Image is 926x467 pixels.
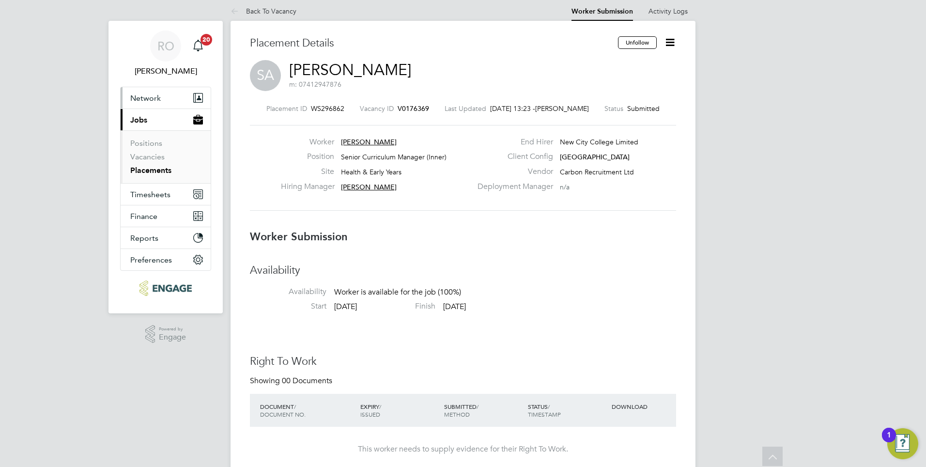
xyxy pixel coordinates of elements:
[121,109,211,130] button: Jobs
[281,167,334,177] label: Site
[525,398,609,423] div: STATUS
[159,325,186,333] span: Powered by
[266,104,307,113] label: Placement ID
[130,212,157,221] span: Finance
[250,60,281,91] span: SA
[887,435,891,448] div: 1
[294,403,296,410] span: /
[188,31,208,62] a: 20
[130,152,165,161] a: Vacancies
[159,333,186,342] span: Engage
[358,398,442,423] div: EXPIRY
[289,80,341,89] span: m: 07412947876
[604,104,623,113] label: Status
[359,301,435,311] label: Finish
[130,166,171,175] a: Placements
[560,168,634,176] span: Carbon Recruitment Ltd
[289,61,411,79] a: [PERSON_NAME]
[130,139,162,148] a: Positions
[648,7,688,16] a: Activity Logs
[120,280,211,296] a: Go to home page
[472,167,553,177] label: Vendor
[472,137,553,147] label: End Hirer
[528,410,561,418] span: TIMESTAMP
[130,190,170,199] span: Timesheets
[360,410,380,418] span: ISSUED
[258,398,358,423] div: DOCUMENT
[145,325,186,343] a: Powered byEngage
[260,444,666,454] div: This worker needs to supply evidence for their Right To Work.
[887,428,918,459] button: Open Resource Center, 1 new notification
[281,182,334,192] label: Hiring Manager
[250,376,334,386] div: Showing
[360,104,394,113] label: Vacancy ID
[121,227,211,249] button: Reports
[341,138,397,146] span: [PERSON_NAME]
[444,410,470,418] span: METHOD
[250,230,348,243] b: Worker Submission
[139,280,191,296] img: ncclondon-logo-retina.png
[341,153,447,161] span: Senior Curriculum Manager (Inner)
[398,104,429,113] span: V0176369
[108,21,223,313] nav: Main navigation
[609,398,676,415] div: DOWNLOAD
[627,104,660,113] span: Submitted
[260,410,306,418] span: DOCUMENT NO.
[560,153,630,161] span: [GEOGRAPHIC_DATA]
[379,403,381,410] span: /
[334,302,357,311] span: [DATE]
[201,34,212,46] span: 20
[445,104,486,113] label: Last Updated
[121,87,211,109] button: Network
[120,31,211,77] a: RO[PERSON_NAME]
[121,249,211,270] button: Preferences
[477,403,478,410] span: /
[282,376,332,386] span: 00 Documents
[560,183,570,191] span: n/a
[548,403,550,410] span: /
[560,138,638,146] span: New City College Limited
[121,184,211,205] button: Timesheets
[341,168,401,176] span: Health & Early Years
[130,93,161,103] span: Network
[281,137,334,147] label: Worker
[472,182,553,192] label: Deployment Manager
[157,40,174,52] span: RO
[121,130,211,183] div: Jobs
[341,183,397,191] span: [PERSON_NAME]
[250,36,611,50] h3: Placement Details
[250,301,326,311] label: Start
[120,65,211,77] span: Roslyn O'Garro
[535,104,589,113] span: [PERSON_NAME]
[130,233,158,243] span: Reports
[250,287,326,297] label: Availability
[250,264,676,278] h3: Availability
[311,104,344,113] span: WS296862
[442,398,525,423] div: SUBMITTED
[443,302,466,311] span: [DATE]
[571,7,633,16] a: Worker Submission
[334,287,461,297] span: Worker is available for the job (100%)
[130,255,172,265] span: Preferences
[281,152,334,162] label: Position
[130,115,147,125] span: Jobs
[231,7,296,16] a: Back To Vacancy
[490,104,535,113] span: [DATE] 13:23 -
[618,36,657,49] button: Unfollow
[250,355,676,369] h3: Right To Work
[121,205,211,227] button: Finance
[472,152,553,162] label: Client Config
